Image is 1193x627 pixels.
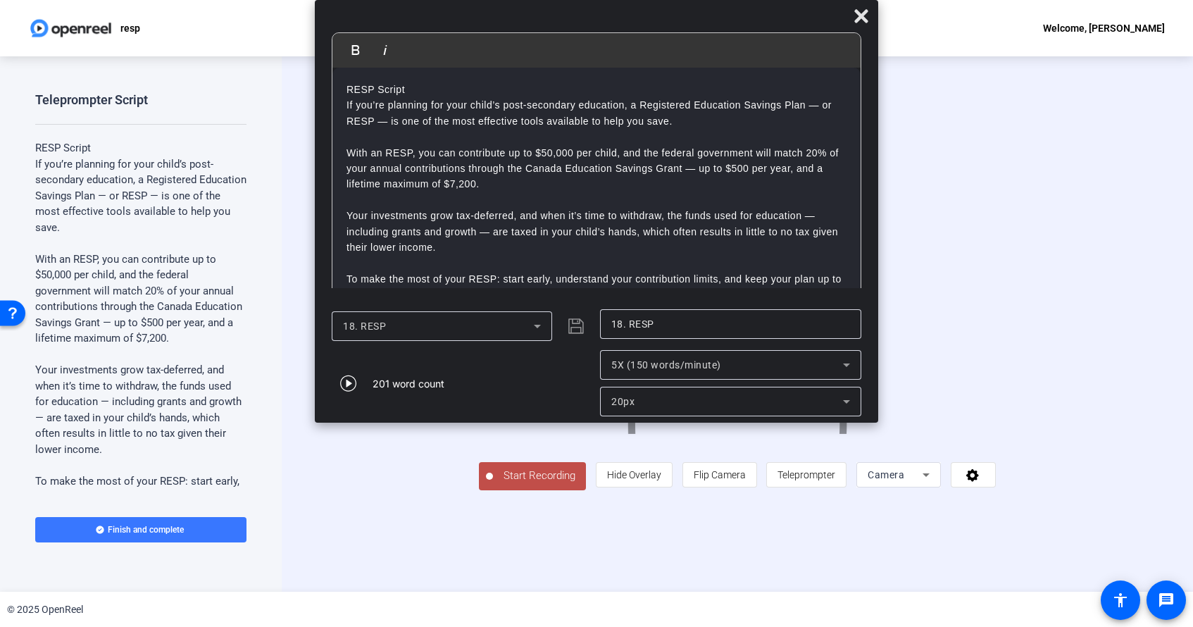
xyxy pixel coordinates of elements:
[342,36,369,64] button: Bold (⌘B)
[7,602,83,617] div: © 2025 OpenReel
[1043,20,1165,37] div: Welcome, [PERSON_NAME]
[346,82,847,97] p: RESP Script
[611,396,635,407] span: 20px
[611,316,850,333] input: Title
[343,321,386,332] span: 18. RESP
[35,92,148,108] div: Teleprompter Script
[108,524,184,535] span: Finish and complete
[373,376,444,391] div: 201 word count
[493,468,586,484] span: Start Recording
[1158,592,1175,609] mat-icon: message
[868,469,904,480] span: Camera
[35,140,246,156] p: RESP Script
[777,469,835,480] span: Teleprompter
[120,20,140,37] p: resp
[28,14,113,42] img: OpenReel logo
[372,36,399,64] button: Italic (⌘I)
[607,469,661,480] span: Hide Overlay
[694,469,746,480] span: Flip Camera
[346,97,847,366] p: If you’re planning for your child’s post-secondary education, a Registered Education Savings Plan...
[611,359,721,371] span: 5X (150 words/minute)
[1112,592,1129,609] mat-icon: accessibility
